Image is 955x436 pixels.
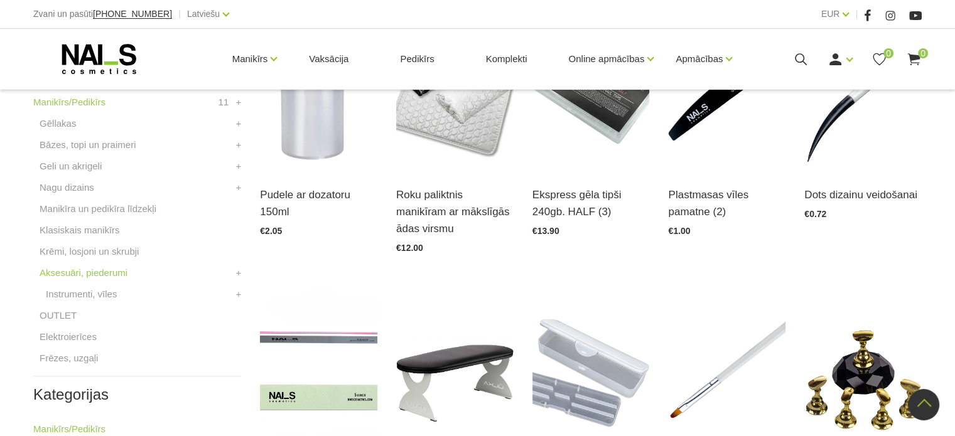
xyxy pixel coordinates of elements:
[676,34,723,84] a: Apmācības
[232,34,268,84] a: Manikīrs
[40,137,136,152] a: Bāzes, topi un praimeri
[33,386,241,403] h2: Kategorijas
[532,186,650,220] a: Ekspress gēla tipši 240gb. HALF (3)
[236,265,242,280] a: +
[40,244,139,259] a: Krēmi, losjoni un skrubji
[804,186,922,203] a: Dots dizainu veidošanai
[236,287,242,302] a: +
[236,95,242,110] a: +
[821,6,840,21] a: EUR
[396,243,423,253] span: €12.00
[93,9,172,19] a: [PHONE_NUMBER]
[178,6,181,22] span: |
[804,9,922,171] img: Dots dizainu veidošanaiŠis dots būs lielisks palīgs, lai izveidotu punktiņus, smalkas līnijas, Fr...
[390,29,444,89] a: Pedikīrs
[476,29,537,89] a: Komplekti
[40,180,94,195] a: Nagu dizains
[33,6,172,22] div: Zvani un pasūti
[299,29,359,89] a: Vaksācija
[40,223,120,238] a: Klasiskais manikīrs
[236,180,242,195] a: +
[260,186,377,220] a: Pudele ar dozatoru 150ml
[40,308,77,323] a: OUTLET
[906,51,922,67] a: 0
[568,34,644,84] a: Online apmācības
[260,226,282,236] span: €2.05
[236,137,242,152] a: +
[396,186,514,238] a: Roku paliktnis manikīram ar mākslīgās ādas virsmu
[219,95,229,110] span: 11
[532,226,559,236] span: €13.90
[918,48,928,58] span: 0
[532,9,650,171] img: Ekspress gēla tipši pieaudzēšanai 240 gab.Gēla tipšu priekšrocības:1.Ekspress pieaudzēšana pāris ...
[40,351,98,366] a: Frēzes, uzgaļi
[236,159,242,174] a: +
[396,9,514,171] img: Roku balsts manikīram ar mākslīgās ādas virsmuRoku balsts ar paklājiņu dos komfortu klientam mani...
[40,159,102,174] a: Geli un akrigeli
[668,9,785,171] img: Plastmasas vīles pamatne...
[855,6,858,22] span: |
[260,9,377,171] img: 150ml pudele paredzēta jebkura šķidruma ērtākai lietošanai. Ieliet nepieciešamo šķidrumu (piemēra...
[668,226,690,236] span: €1.00
[668,186,785,220] a: Plastmasas vīles pamatne (2)
[236,116,242,131] a: +
[40,265,127,280] a: Aksesuāri, piederumi
[187,6,220,21] a: Latviešu
[33,95,105,110] a: Manikīrs/Pedikīrs
[40,329,97,344] a: Elektroierīces
[883,48,893,58] span: 0
[40,116,76,131] a: Gēllakas
[46,287,117,302] a: Instrumenti, vīles
[871,51,887,67] a: 0
[804,209,826,219] span: €0.72
[40,201,156,216] a: Manikīra un pedikīra līdzekļi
